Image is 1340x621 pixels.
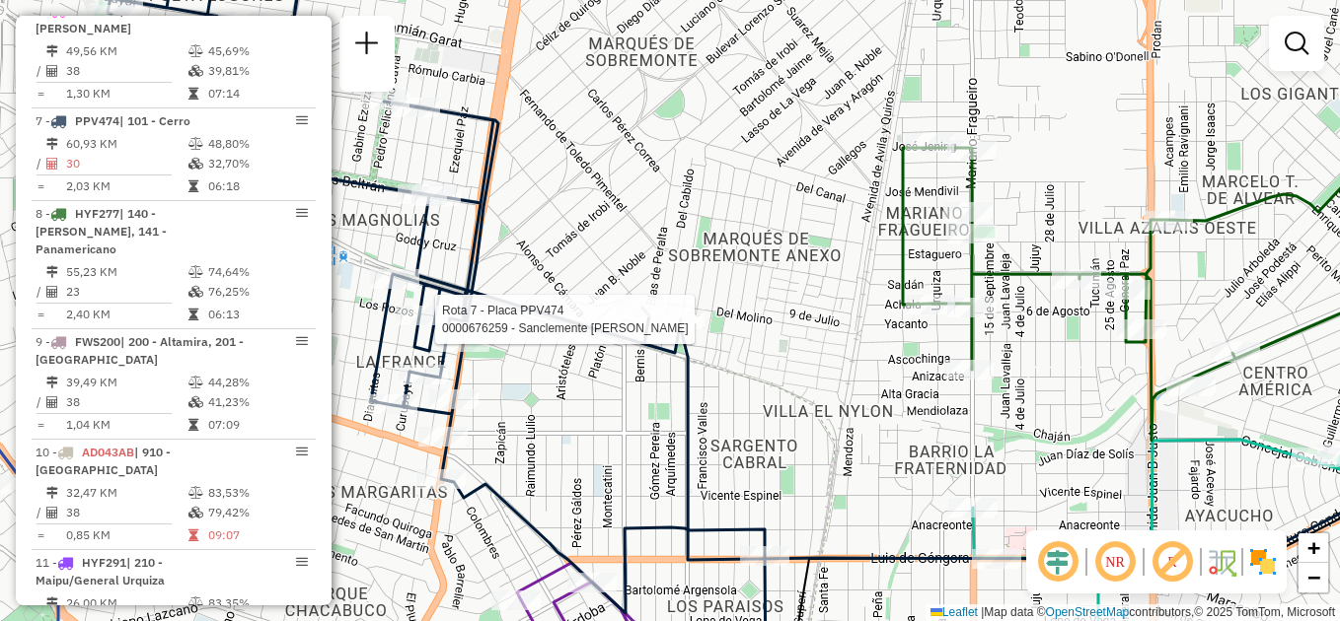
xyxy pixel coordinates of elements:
[65,41,187,61] td: 49,56 KM
[207,176,307,196] td: 06:18
[207,483,307,503] td: 83,53%
[82,445,134,459] span: AD043AB
[188,419,198,431] i: Tempo total em rota
[36,282,45,302] td: /
[65,305,187,324] td: 2,40 KM
[926,604,1340,621] div: Map data © contributors,© 2025 TomTom, Microsoft
[65,503,187,522] td: 38
[188,377,203,388] i: % de utilização do peso
[207,525,307,545] td: 09:07
[207,392,307,412] td: 41,23%
[296,335,308,347] em: Opções
[296,114,308,126] em: Opções
[1299,533,1328,563] a: Zoom in
[36,84,45,103] td: =
[36,555,165,587] span: | 210 - Maipu/General Urquiza
[188,180,198,192] i: Tempo total em rota
[36,3,204,35] span: 6 -
[75,113,119,128] span: PPV474
[188,45,203,57] i: % de utilização do peso
[188,88,198,100] i: Tempo total em rota
[36,61,45,81] td: /
[188,309,198,320] i: Tempo total em rota
[931,605,978,619] a: Leaflet
[36,445,171,477] span: 10 -
[119,113,190,128] span: | 101 - Cerro
[1091,538,1139,586] span: Ocultar NR
[207,282,307,302] td: 76,25%
[65,373,187,392] td: 39,49 KM
[36,334,244,367] span: | 200 - Altamira, 201 - [GEOGRAPHIC_DATA]
[188,529,198,541] i: Tempo total em rota
[65,84,187,103] td: 1,30 KM
[36,392,45,412] td: /
[207,84,307,103] td: 07:14
[188,158,203,170] i: % de utilização da cubagem
[207,415,307,435] td: 07:09
[46,507,58,518] i: Total de Atividades
[296,556,308,568] em: Opções
[1206,546,1237,578] img: Fluxo de ruas
[65,392,187,412] td: 38
[36,154,45,173] td: /
[65,61,187,81] td: 38
[188,65,203,77] i: % de utilização da cubagem
[207,503,307,522] td: 79,42%
[207,373,307,392] td: 44,28%
[207,41,307,61] td: 45,69%
[188,487,203,499] i: % de utilização do peso
[36,503,45,522] td: /
[46,266,58,278] i: Distância Total
[207,593,307,613] td: 83,35%
[188,286,203,298] i: % de utilização da cubagem
[36,445,171,477] span: | 910 - [GEOGRAPHIC_DATA]
[1277,24,1316,63] a: Exibir filtros
[296,446,308,457] em: Opções
[65,262,187,282] td: 55,23 KM
[36,206,167,256] span: | 140 - [PERSON_NAME], 141 - Panamericano
[36,206,167,256] span: 8 -
[1307,535,1320,560] span: +
[75,3,119,18] span: HYF293
[36,525,45,545] td: =
[1299,563,1328,592] a: Zoom out
[65,154,187,173] td: 30
[296,207,308,219] em: Opções
[65,176,187,196] td: 2,03 KM
[82,555,126,570] span: HYF291
[207,262,307,282] td: 74,64%
[46,65,58,77] i: Total de Atividades
[188,507,203,518] i: % de utilização da cubagem
[36,176,45,196] td: =
[1046,605,1130,619] a: OpenStreetMap
[75,334,120,349] span: FWS200
[1149,538,1196,586] span: Exibir rótulo
[36,3,204,35] span: | 150 - General [PERSON_NAME]
[188,597,203,609] i: % de utilização do peso
[46,286,58,298] i: Total de Atividades
[207,154,307,173] td: 32,70%
[188,396,203,408] i: % de utilização da cubagem
[65,593,187,613] td: 26,00 KM
[1034,538,1081,586] span: Ocultar deslocamento
[46,487,58,499] i: Distância Total
[46,138,58,150] i: Distância Total
[188,266,203,278] i: % de utilização do peso
[65,483,187,503] td: 32,47 KM
[36,305,45,324] td: =
[207,305,307,324] td: 06:13
[207,61,307,81] td: 39,81%
[36,415,45,435] td: =
[65,134,187,154] td: 60,93 KM
[46,158,58,170] i: Total de Atividades
[1307,565,1320,589] span: −
[75,206,119,221] span: HYF277
[36,334,244,367] span: 9 -
[65,282,187,302] td: 23
[65,525,187,545] td: 0,85 KM
[36,555,165,587] span: 11 -
[1247,546,1279,578] img: Exibir/Ocultar setores
[981,605,984,619] span: |
[207,134,307,154] td: 48,80%
[46,45,58,57] i: Distância Total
